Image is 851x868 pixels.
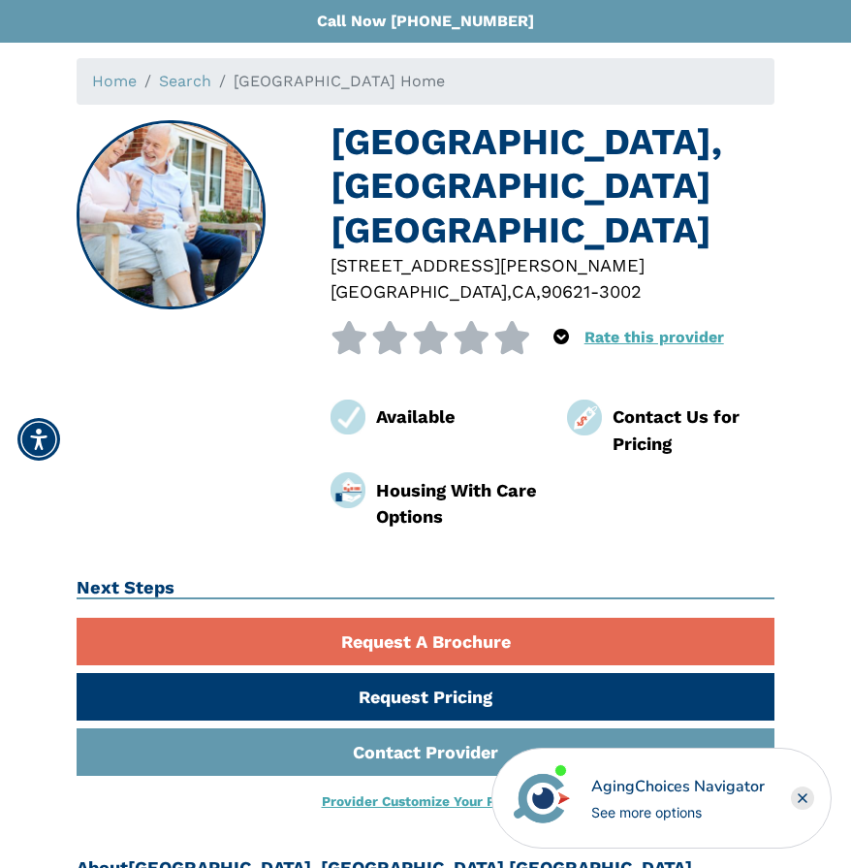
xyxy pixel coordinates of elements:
[159,72,211,90] a: Search
[77,618,774,665] a: Request A Brochure
[17,418,60,461] div: Accessibility Menu
[92,72,137,90] a: Home
[591,802,765,822] div: See more options
[541,278,642,305] div: 90621-3002
[536,281,541,302] span: ,
[317,12,534,30] a: Call Now [PHONE_NUMBER]
[77,577,774,600] h2: Next Steps
[77,673,774,721] a: Request Pricing
[512,281,536,302] span: CA
[584,328,724,346] a: Rate this provider
[79,122,265,308] img: Sunset Haven Home, Buena Park CA
[77,58,774,105] nav: breadcrumb
[331,252,774,278] div: [STREET_ADDRESS][PERSON_NAME]
[591,775,765,798] div: AgingChoices Navigator
[553,321,569,354] div: Popover trigger
[376,477,538,530] div: Housing With Care Options
[234,72,445,90] span: [GEOGRAPHIC_DATA] Home
[376,403,538,430] div: Available
[331,120,774,252] h1: [GEOGRAPHIC_DATA], [GEOGRAPHIC_DATA] [GEOGRAPHIC_DATA]
[331,281,507,302] span: [GEOGRAPHIC_DATA]
[791,787,814,810] div: Close
[509,765,575,831] img: avatar
[507,281,512,302] span: ,
[613,403,774,457] div: Contact Us for Pricing
[322,793,530,809] a: Provider Customize Your Profile
[77,728,774,776] a: Contact Provider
